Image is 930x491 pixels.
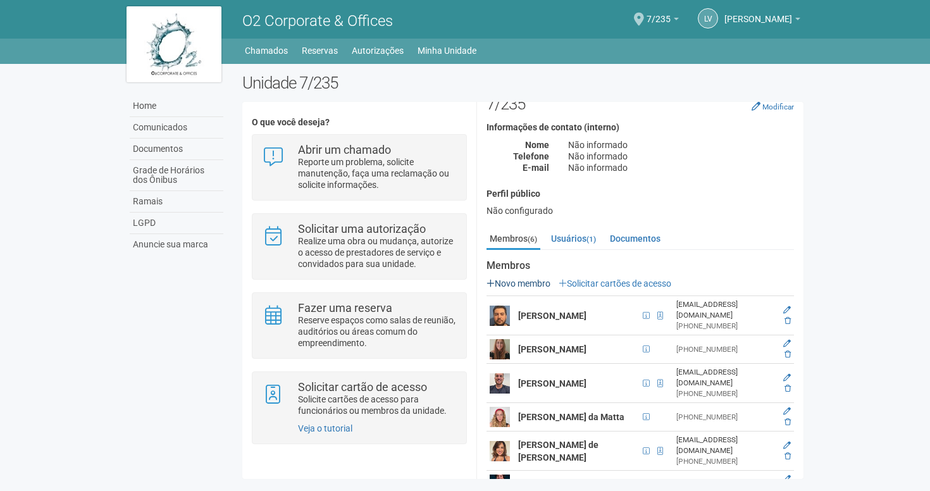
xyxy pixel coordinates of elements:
[518,412,624,422] strong: [PERSON_NAME] da Matta
[130,117,223,139] a: Comunicados
[130,191,223,213] a: Ramais
[252,118,466,127] h4: O que você deseja?
[559,139,803,151] div: Não informado
[352,42,404,59] a: Autorizações
[127,6,221,82] img: logo.jpg
[298,301,392,314] strong: Fazer uma reserva
[490,373,510,394] img: user.png
[647,16,679,26] a: 7/235
[245,42,288,59] a: Chamados
[698,8,718,28] a: LV
[487,229,540,250] a: Membros(6)
[518,378,586,388] strong: [PERSON_NAME]
[298,222,426,235] strong: Solicitar uma autorização
[490,441,510,461] img: user.png
[487,260,794,271] strong: Membros
[528,235,537,244] small: (6)
[752,101,794,111] a: Modificar
[242,12,393,30] span: O2 Corporate & Offices
[762,103,794,111] small: Modificar
[647,2,671,24] span: 7/235
[525,140,549,150] strong: Nome
[130,160,223,191] a: Grade de Horários dos Ônibus
[513,151,549,161] strong: Telefone
[676,412,772,423] div: [PHONE_NUMBER]
[302,42,338,59] a: Reservas
[676,435,772,456] div: [EMAIL_ADDRESS][DOMAIN_NAME]
[676,299,772,321] div: [EMAIL_ADDRESS][DOMAIN_NAME]
[130,213,223,234] a: LGPD
[676,456,772,467] div: [PHONE_NUMBER]
[298,380,427,394] strong: Solicitar cartão de acesso
[518,311,586,321] strong: [PERSON_NAME]
[783,306,791,314] a: Editar membro
[784,452,791,461] a: Excluir membro
[676,344,772,355] div: [PHONE_NUMBER]
[784,384,791,393] a: Excluir membro
[724,2,792,24] span: Luciano Vasconcelos Galvão Filho
[242,73,803,92] h2: Unidade 7/235
[783,475,791,483] a: Editar membro
[418,42,476,59] a: Minha Unidade
[130,234,223,255] a: Anuncie sua marca
[130,139,223,160] a: Documentos
[783,441,791,450] a: Editar membro
[518,440,598,463] strong: [PERSON_NAME] de [PERSON_NAME]
[262,302,456,349] a: Fazer uma reserva Reserve espaços como salas de reunião, auditórios ou áreas comum do empreendime...
[298,423,352,433] a: Veja o tutorial
[518,344,586,354] strong: [PERSON_NAME]
[490,407,510,427] img: user.png
[784,350,791,359] a: Excluir membro
[784,316,791,325] a: Excluir membro
[586,235,596,244] small: (1)
[298,394,457,416] p: Solicite cartões de acesso para funcionários ou membros da unidade.
[676,367,772,388] div: [EMAIL_ADDRESS][DOMAIN_NAME]
[298,314,457,349] p: Reserve espaços como salas de reunião, auditórios ou áreas comum do empreendimento.
[559,278,671,289] a: Solicitar cartões de acesso
[130,96,223,117] a: Home
[262,382,456,416] a: Solicitar cartão de acesso Solicite cartões de acesso para funcionários ou membros da unidade.
[548,229,599,248] a: Usuários(1)
[490,339,510,359] img: user.png
[783,339,791,348] a: Editar membro
[487,189,794,199] h4: Perfil público
[783,373,791,382] a: Editar membro
[487,278,550,289] a: Novo membro
[784,418,791,426] a: Excluir membro
[487,123,794,132] h4: Informações de contato (interno)
[298,156,457,190] p: Reporte um problema, solicite manutenção, faça uma reclamação ou solicite informações.
[523,163,549,173] strong: E-mail
[676,388,772,399] div: [PHONE_NUMBER]
[262,144,456,190] a: Abrir um chamado Reporte um problema, solicite manutenção, faça uma reclamação ou solicite inform...
[487,205,794,216] div: Não configurado
[298,143,391,156] strong: Abrir um chamado
[724,16,800,26] a: [PERSON_NAME]
[607,229,664,248] a: Documentos
[559,151,803,162] div: Não informado
[487,94,794,113] h2: 7/235
[559,162,803,173] div: Não informado
[676,321,772,332] div: [PHONE_NUMBER]
[783,407,791,416] a: Editar membro
[490,306,510,326] img: user.png
[298,235,457,270] p: Realize uma obra ou mudança, autorize o acesso de prestadores de serviço e convidados para sua un...
[262,223,456,270] a: Solicitar uma autorização Realize uma obra ou mudança, autorize o acesso de prestadores de serviç...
